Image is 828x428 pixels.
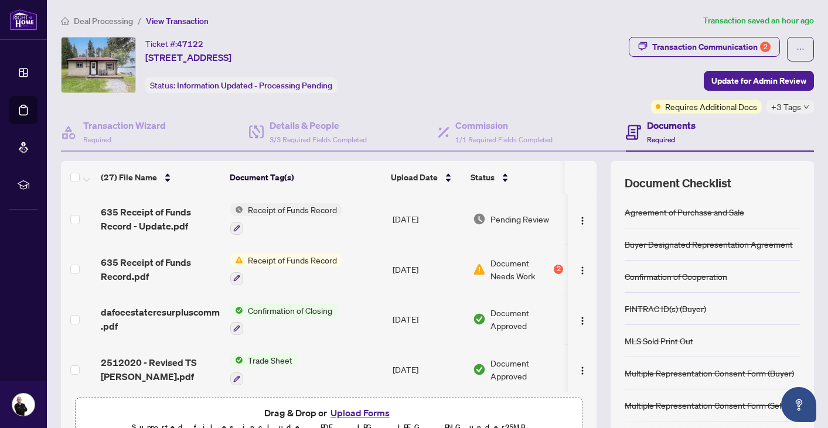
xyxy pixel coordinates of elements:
[243,354,297,367] span: Trade Sheet
[96,161,225,194] th: (27) File Name
[647,135,675,144] span: Required
[473,363,486,376] img: Document Status
[243,203,342,216] span: Receipt of Funds Record
[573,360,592,379] button: Logo
[578,216,587,225] img: Logo
[230,254,342,285] button: Status IconReceipt of Funds Record
[471,171,495,184] span: Status
[647,118,696,132] h4: Documents
[243,254,342,266] span: Receipt of Funds Record
[652,37,771,56] div: Transaction Communication
[578,266,587,275] img: Logo
[473,263,486,276] img: Document Status
[243,304,337,317] span: Confirmation of Closing
[177,39,203,49] span: 47122
[388,344,468,395] td: [DATE]
[665,100,757,113] span: Requires Additional Docs
[455,118,553,132] h4: Commission
[101,305,221,333] span: dafoeestateresurpluscomm.pdf
[573,310,592,328] button: Logo
[230,304,337,335] button: Status IconConfirmation of Closing
[225,161,386,194] th: Document Tag(s)
[230,254,243,266] img: Status Icon
[388,295,468,345] td: [DATE]
[270,118,367,132] h4: Details & People
[391,171,438,184] span: Upload Date
[270,135,367,144] span: 3/3 Required Fields Completed
[145,77,337,93] div: Status:
[61,17,69,25] span: home
[803,104,809,110] span: down
[490,213,549,225] span: Pending Review
[12,393,35,416] img: Profile Icon
[490,256,552,282] span: Document Needs Work
[62,37,135,93] img: IMG-X12273872_1.jpg
[704,71,814,91] button: Update for Admin Review
[760,42,771,52] div: 2
[388,194,468,244] td: [DATE]
[177,80,332,91] span: Information Updated - Processing Pending
[625,302,706,315] div: FINTRAC ID(s) (Buyer)
[83,118,166,132] h4: Transaction Wizard
[327,405,393,420] button: Upload Forms
[145,50,231,64] span: [STREET_ADDRESS]
[230,203,342,235] button: Status IconReceipt of Funds Record
[703,14,814,28] article: Transaction saved an hour ago
[625,270,727,283] div: Confirmation of Cooperation
[796,45,805,53] span: ellipsis
[629,37,780,57] button: Transaction Communication2
[386,161,466,194] th: Upload Date
[9,9,38,30] img: logo
[554,265,563,274] div: 2
[490,357,564,382] span: Document Approved
[101,355,221,384] span: 2512020 - Revised TS [PERSON_NAME].pdf
[625,206,744,218] div: Agreement of Purchase and Sale
[473,313,486,326] img: Document Status
[573,210,592,228] button: Logo
[145,37,203,50] div: Ticket #:
[138,14,141,28] li: /
[711,71,806,90] span: Update for Admin Review
[625,334,693,347] div: MLS Sold Print Out
[230,304,243,317] img: Status Icon
[573,260,592,279] button: Logo
[490,306,564,332] span: Document Approved
[578,316,587,326] img: Logo
[625,367,794,379] div: Multiple Representation Consent Form (Buyer)
[625,175,731,191] span: Document Checklist
[264,405,393,420] span: Drag & Drop or
[146,16,209,26] span: View Transaction
[455,135,553,144] span: 1/1 Required Fields Completed
[473,213,486,225] img: Document Status
[578,366,587,375] img: Logo
[101,171,157,184] span: (27) File Name
[625,399,793,412] div: Multiple Representation Consent Form (Seller)
[74,16,133,26] span: Deal Processing
[771,100,801,114] span: +3 Tags
[625,238,793,251] div: Buyer Designated Representation Agreement
[101,205,221,233] span: 635 Receipt of Funds Record - Update.pdf
[101,255,221,283] span: 635 Receipt of Funds Record.pdf
[230,354,297,385] button: Status IconTrade Sheet
[230,203,243,216] img: Status Icon
[230,354,243,367] img: Status Icon
[83,135,111,144] span: Required
[388,244,468,295] td: [DATE]
[466,161,565,194] th: Status
[781,387,816,422] button: Open asap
